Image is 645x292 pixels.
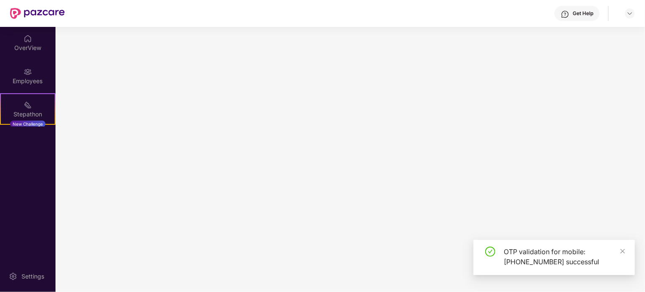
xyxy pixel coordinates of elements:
[626,10,633,17] img: svg+xml;base64,PHN2ZyBpZD0iRHJvcGRvd24tMzJ4MzIiIHhtbG5zPSJodHRwOi8vd3d3LnczLm9yZy8yMDAwL3N2ZyIgd2...
[9,272,17,281] img: svg+xml;base64,PHN2ZyBpZD0iU2V0dGluZy0yMHgyMCIgeG1sbnM9Imh0dHA6Ly93d3cudzMub3JnLzIwMDAvc3ZnIiB3aW...
[485,247,495,257] span: check-circle
[24,34,32,43] img: svg+xml;base64,PHN2ZyBpZD0iSG9tZSIgeG1sbnM9Imh0dHA6Ly93d3cudzMub3JnLzIwMDAvc3ZnIiB3aWR0aD0iMjAiIG...
[10,8,65,19] img: New Pazcare Logo
[620,248,626,254] span: close
[24,101,32,109] img: svg+xml;base64,PHN2ZyB4bWxucz0iaHR0cDovL3d3dy53My5vcmcvMjAwMC9zdmciIHdpZHRoPSIyMSIgaGVpZ2h0PSIyMC...
[1,110,55,118] div: Stepathon
[561,10,569,18] img: svg+xml;base64,PHN2ZyBpZD0iSGVscC0zMngzMiIgeG1sbnM9Imh0dHA6Ly93d3cudzMub3JnLzIwMDAvc3ZnIiB3aWR0aD...
[19,272,47,281] div: Settings
[24,68,32,76] img: svg+xml;base64,PHN2ZyBpZD0iRW1wbG95ZWVzIiB4bWxucz0iaHR0cDovL3d3dy53My5vcmcvMjAwMC9zdmciIHdpZHRoPS...
[504,247,625,267] div: OTP validation for mobile: [PHONE_NUMBER] successful
[10,121,45,127] div: New Challenge
[573,10,593,17] div: Get Help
